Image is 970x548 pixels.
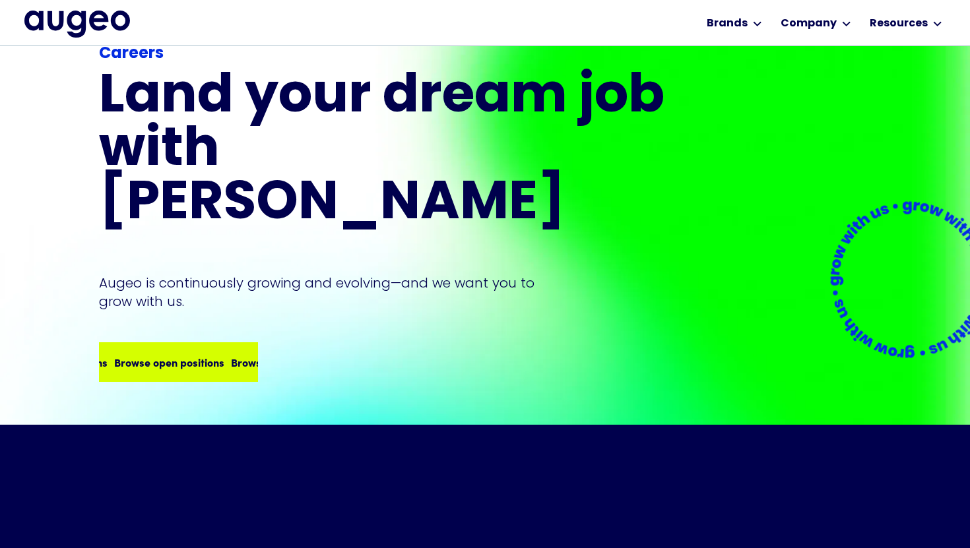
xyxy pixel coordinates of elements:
h1: Land your dream job﻿ with [PERSON_NAME] [99,71,669,231]
div: Browse open positions [108,354,218,370]
a: home [24,11,130,37]
a: Browse open positionsBrowse open positionsBrowse open positions [99,342,258,382]
strong: Careers [99,46,164,62]
div: Browse open positions [225,354,335,370]
div: Brands [707,16,748,32]
p: Augeo is continuously growing and evolving—and we want you to grow with us. [99,274,553,311]
div: Resources [870,16,928,32]
img: Augeo's full logo in midnight blue. [24,11,130,37]
div: Company [781,16,837,32]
